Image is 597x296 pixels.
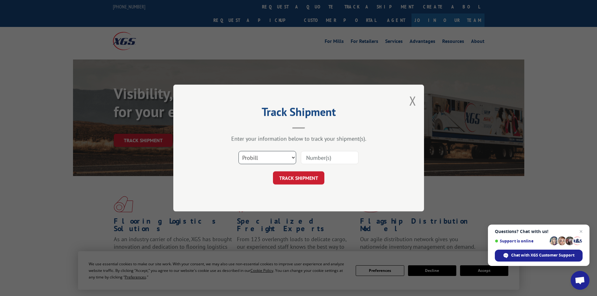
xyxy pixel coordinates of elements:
[409,92,416,109] button: Close modal
[301,151,359,164] input: Number(s)
[495,229,583,234] span: Questions? Chat with us!
[205,135,393,142] div: Enter your information below to track your shipment(s).
[571,271,589,290] div: Open chat
[495,239,547,243] span: Support is online
[273,171,324,184] button: TRACK SHIPMENT
[495,250,583,262] div: Chat with XGS Customer Support
[205,107,393,119] h2: Track Shipment
[577,228,585,235] span: Close chat
[511,252,574,258] span: Chat with XGS Customer Support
